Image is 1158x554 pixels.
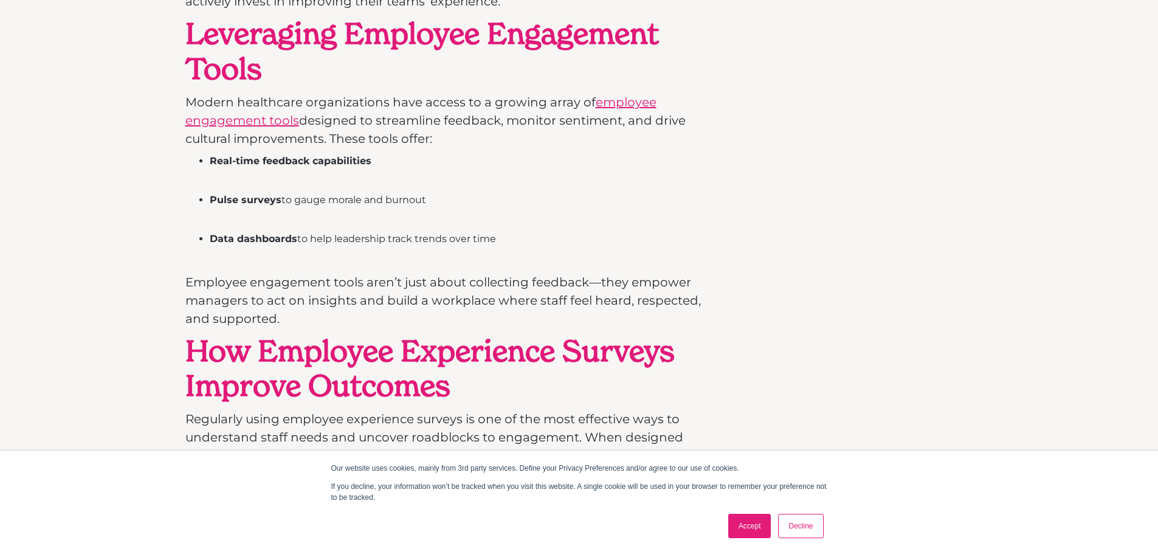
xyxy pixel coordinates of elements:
[210,233,297,244] strong: Data dashboards
[210,232,706,261] li: to help leadership track trends over time
[728,514,771,538] a: Accept
[331,463,827,474] p: Our website uses cookies, mainly from 3rd party services. Define your Privacy Preferences and/or ...
[331,481,827,503] p: If you decline, your information won’t be tracked when you visit this website. A single cookie wi...
[185,15,659,87] strong: Leveraging Employee Engagement Tools
[185,333,675,404] strong: How Employee Experience Surveys Improve Outcomes
[185,93,706,148] p: Modern healthcare organizations have access to a growing array of designed to streamline feedback...
[778,514,823,538] a: Decline
[210,155,371,167] strong: Real-time feedback capabilities
[185,95,657,128] a: employee engagement tools
[185,273,706,328] p: Employee engagement tools aren’t just about collecting feedback—they empower managers to act on i...
[210,194,281,206] strong: Pulse surveys
[210,193,706,222] li: to gauge morale and burnout
[185,410,706,465] p: Regularly using employee experience surveys is one of the most effective ways to understand staff...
